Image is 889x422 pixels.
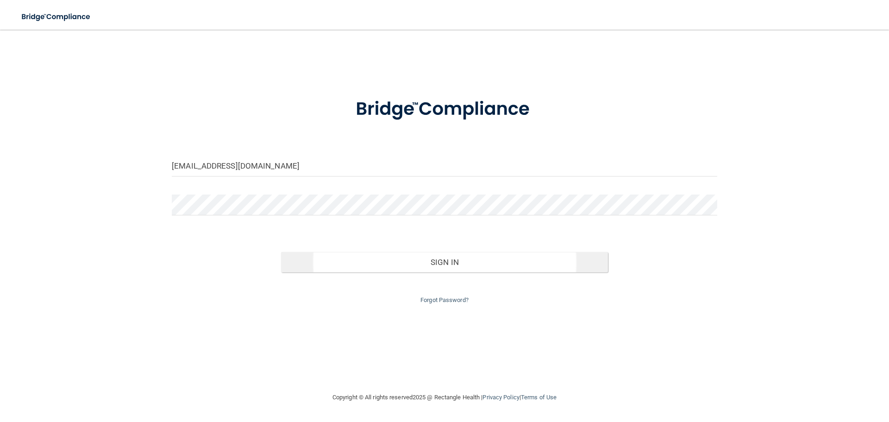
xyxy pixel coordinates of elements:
[275,383,614,412] div: Copyright © All rights reserved 2025 @ Rectangle Health | |
[482,394,519,401] a: Privacy Policy
[14,7,99,26] img: bridge_compliance_login_screen.278c3ca4.svg
[337,85,552,133] img: bridge_compliance_login_screen.278c3ca4.svg
[521,394,557,401] a: Terms of Use
[281,252,608,272] button: Sign In
[172,156,717,176] input: Email
[420,296,469,303] a: Forgot Password?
